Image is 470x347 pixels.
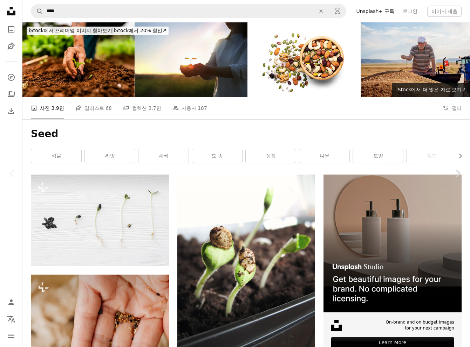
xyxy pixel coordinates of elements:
[22,22,135,97] img: 공동체 정원에 상추 묘목을 심는 농부의 클로즈업
[29,28,166,33] span: iStock에서 20% 할인 ↗
[138,149,189,163] a: 새싹
[177,263,315,269] a: 녹색 잎 식물 클로즈업 사진
[352,6,398,17] a: Unsplash+ 구독
[399,6,422,17] a: 로그인
[4,312,18,326] button: 언어
[85,149,135,163] a: 씨앗
[4,22,18,36] a: 사진
[22,22,173,39] a: iStock에서 프리미엄 이미지 찾아보기|iStock에서 20% 할인↗
[299,149,349,163] a: 나무
[396,87,466,92] span: iStock에서 더 많은 자료 보기 ↗
[246,149,296,163] a: 성장
[198,104,207,112] span: 187
[407,149,457,163] a: 심기
[392,83,470,97] a: iStock에서 더 많은 자료 보기↗
[248,22,360,97] img: 트레일 믹스 : 흰색 배경에 고립 된 그릇에 담긴 견과류와 씨앗의 오버 헤드 뷰
[105,104,112,112] span: 68
[148,104,161,112] span: 3.7만
[4,87,18,101] a: 컬렉션
[4,104,18,118] a: 다운로드 내역
[4,295,18,309] a: 로그인 / 가입
[29,28,114,33] span: iStock에서 프리미엄 이미지 찾아보기 |
[313,5,329,18] button: 삭제
[443,97,462,119] button: 필터
[329,5,346,18] button: 시각적 검색
[172,97,207,119] a: 사용자 187
[445,140,470,207] a: 다음
[427,6,462,17] button: 이미지 제출
[31,217,169,224] a: 식물 재배 과정주기. 해바라기 씨앗과 해바라기는 흰색 나무 배경, 상위 뷰에서 자라는 여러 단계에서 콩나물입니다. 해바라기
[31,128,462,140] h1: Seed
[31,149,81,163] a: 식물
[192,149,242,163] a: 묘 종
[31,4,346,18] form: 사이트 전체에서 이미지 찾기
[31,175,169,266] img: 식물 재배 과정주기. 해바라기 씨앗과 해바라기는 흰색 나무 배경, 상위 뷰에서 자라는 여러 단계에서 콩나물입니다. 해바라기
[31,5,43,18] button: Unsplash 검색
[4,329,18,343] button: 메뉴
[331,320,342,331] img: file-1631678316303-ed18b8b5cb9cimage
[75,97,112,119] a: 일러스트 68
[123,97,161,119] a: 컬렉션 3.7만
[381,319,454,331] span: On-brand and on budget images for your next campaign
[4,70,18,84] a: 탐색
[353,149,403,163] a: 토양
[4,39,18,53] a: 일러스트
[323,175,462,312] img: file-1715714113747-b8b0561c490eimage
[135,22,247,97] img: 아름다운 자연, 농부의 손에 있는 토양과 씨앗, 신선한 작물 싹, 푸른 잎사귀 사이로 비치는 햇빛. 봄의 생명의 시작과 성장 개념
